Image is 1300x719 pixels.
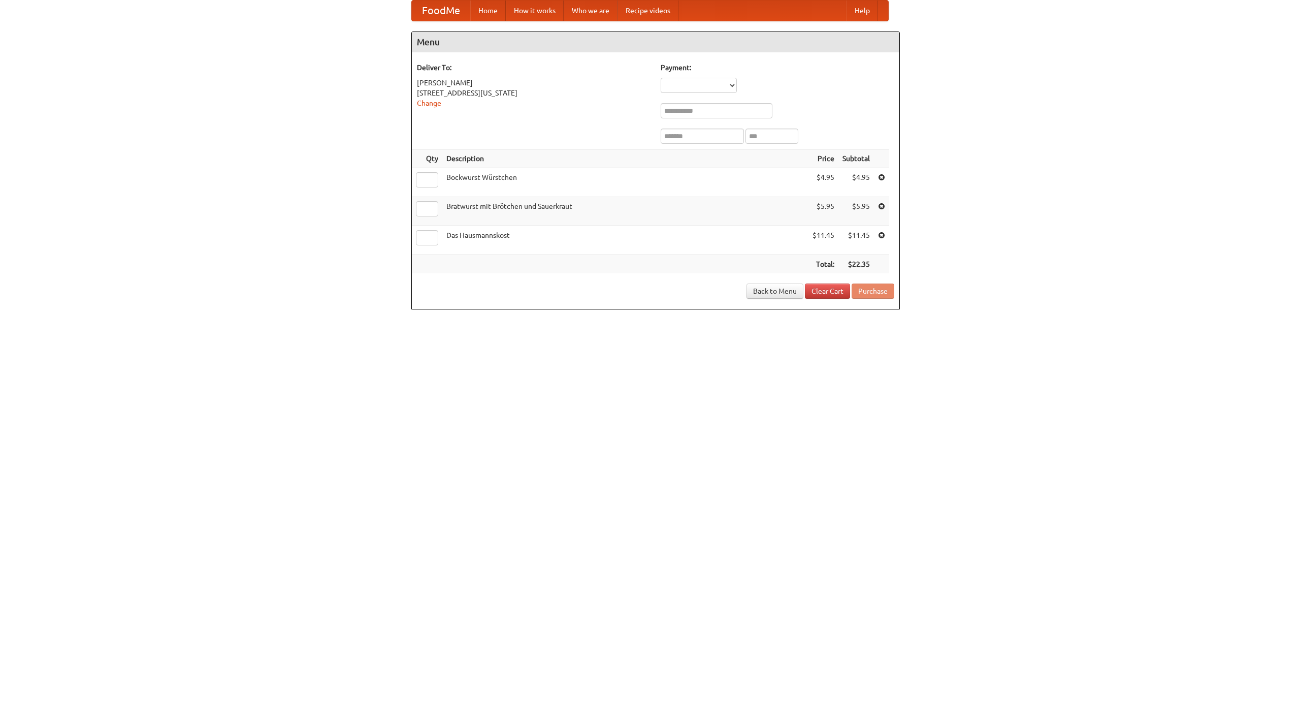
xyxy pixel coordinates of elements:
[838,255,874,274] th: $22.35
[417,62,651,73] h5: Deliver To:
[808,168,838,197] td: $4.95
[847,1,878,21] a: Help
[808,226,838,255] td: $11.45
[470,1,506,21] a: Home
[442,149,808,168] th: Description
[442,226,808,255] td: Das Hausmannskost
[417,99,441,107] a: Change
[805,284,850,299] a: Clear Cart
[808,255,838,274] th: Total:
[412,32,899,52] h4: Menu
[412,149,442,168] th: Qty
[808,149,838,168] th: Price
[617,1,678,21] a: Recipe videos
[564,1,617,21] a: Who we are
[838,226,874,255] td: $11.45
[838,149,874,168] th: Subtotal
[746,284,803,299] a: Back to Menu
[838,168,874,197] td: $4.95
[442,197,808,226] td: Bratwurst mit Brötchen und Sauerkraut
[417,78,651,88] div: [PERSON_NAME]
[412,1,470,21] a: FoodMe
[808,197,838,226] td: $5.95
[506,1,564,21] a: How it works
[838,197,874,226] td: $5.95
[852,284,894,299] button: Purchase
[417,88,651,98] div: [STREET_ADDRESS][US_STATE]
[661,62,894,73] h5: Payment:
[442,168,808,197] td: Bockwurst Würstchen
